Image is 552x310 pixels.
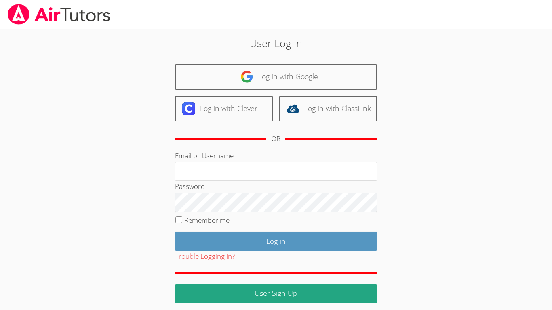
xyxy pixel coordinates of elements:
a: Log in with Clever [175,96,273,121]
img: clever-logo-6eab21bc6e7a338710f1a6ff85c0baf02591cd810cc4098c63d3a4b26e2feb20.svg [182,102,195,115]
h2: User Log in [127,36,425,51]
a: User Sign Up [175,284,377,303]
img: google-logo-50288ca7cdecda66e5e0955fdab243c47b7ad437acaf1139b6f446037453330a.svg [240,70,253,83]
a: Log in with ClassLink [279,96,377,121]
button: Trouble Logging In? [175,251,235,262]
a: Log in with Google [175,64,377,90]
input: Log in [175,232,377,251]
label: Email or Username [175,151,234,160]
label: Password [175,182,205,191]
div: OR [271,133,280,145]
img: airtutors_banner-c4298cdbf04f3fff15de1276eac7730deb9818008684d7c2e4769d2f7ddbe033.png [7,4,111,25]
img: classlink-logo-d6bb404cc1216ec64c9a2012d9dc4662098be43eaf13dc465df04b49fa7ab582.svg [287,102,299,115]
label: Remember me [184,216,230,225]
